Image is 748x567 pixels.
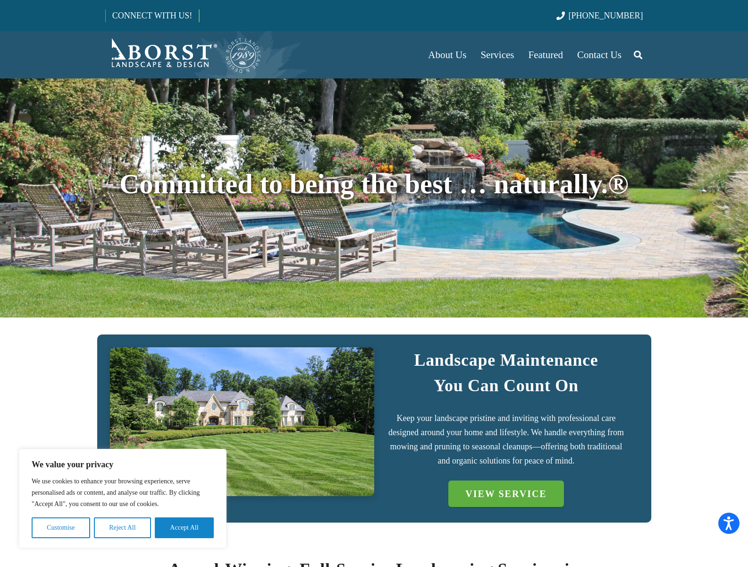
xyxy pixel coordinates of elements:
a: Borst-Logo [105,36,262,74]
span: Committed to being the best … naturally.® [119,169,629,199]
button: Accept All [155,517,214,538]
a: Services [473,31,521,78]
a: Featured [521,31,570,78]
a: VIEW SERVICE [448,481,563,507]
a: CONNECT WITH US! [106,4,199,27]
a: Contact Us [570,31,629,78]
div: We value your privacy [19,449,227,548]
span: Services [480,49,514,60]
span: About Us [428,49,466,60]
button: Reject All [94,517,151,538]
a: IMG_7723 (1) [110,347,374,496]
strong: Landscape Maintenance [414,351,598,369]
p: We use cookies to enhance your browsing experience, serve personalised ads or content, and analys... [32,476,214,510]
a: About Us [421,31,473,78]
span: [PHONE_NUMBER] [569,11,643,20]
span: Contact Us [577,49,622,60]
span: Keep your landscape pristine and inviting with professional care designed around your home and li... [388,413,624,465]
p: We value your privacy [32,459,214,470]
a: [PHONE_NUMBER] [556,11,643,20]
button: Customise [32,517,90,538]
strong: You Can Count On [434,376,579,395]
a: Search [629,43,647,67]
span: Featured [529,49,563,60]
